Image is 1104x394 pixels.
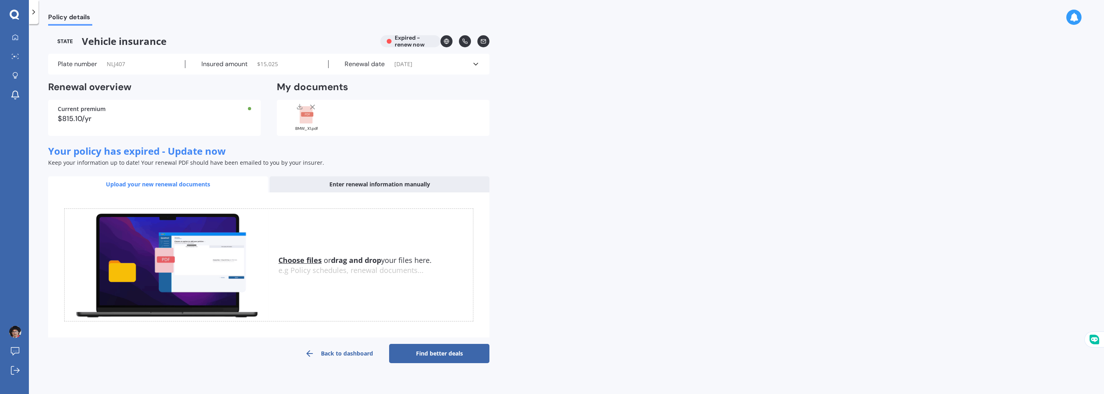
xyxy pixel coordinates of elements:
[286,127,327,131] div: BMW_X1.pdf
[9,326,21,338] img: AOh14GiVFoYJyNxbgWKay2H54yTswEcOiMkq9KstMsJi478=s96-c
[278,255,322,265] u: Choose files
[394,60,412,68] span: [DATE]
[289,344,389,363] a: Back to dashboard
[48,81,261,93] h2: Renewal overview
[278,266,473,275] div: e.g Policy schedules, renewal documents...
[48,35,374,47] span: Vehicle insurance
[58,115,251,122] div: $815.10/yr
[331,255,381,265] b: drag and drop
[48,13,92,24] span: Policy details
[48,144,226,158] span: Your policy has expired - Update now
[345,60,385,68] label: Renewal date
[270,176,489,192] div: Enter renewal information manually
[48,35,82,47] img: State-text-1.webp
[65,209,269,321] img: upload.de96410c8ce839c3fdd5.gif
[48,176,268,192] div: Upload your new renewal documents
[278,255,432,265] span: or your files here.
[48,159,324,166] span: Keep your information up to date! Your renewal PDF should have been emailed to you by your insurer.
[58,60,97,68] label: Plate number
[201,60,248,68] label: Insured amount
[58,106,251,112] div: Current premium
[257,60,278,68] span: $ 15,025
[389,344,489,363] a: Find better deals
[277,81,348,93] h2: My documents
[107,60,125,68] span: NLJ407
